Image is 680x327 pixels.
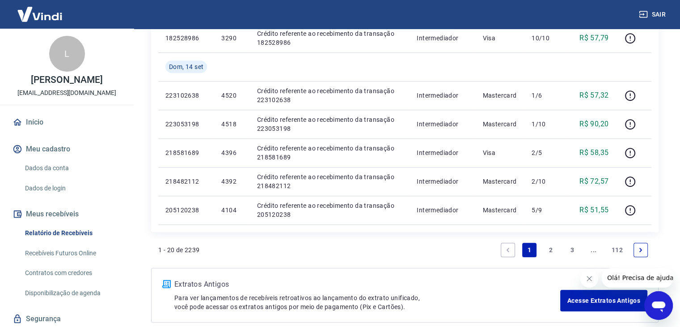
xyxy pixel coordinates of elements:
[532,177,558,186] p: 2/10
[417,177,468,186] p: Intermediador
[257,86,403,104] p: Crédito referente ao recebimento da transação 223102638
[221,91,242,100] p: 4520
[579,119,608,129] p: R$ 90,20
[21,224,123,242] a: Relatório de Recebíveis
[158,245,200,254] p: 1 - 20 de 2239
[221,177,242,186] p: 4392
[257,201,403,219] p: Crédito referente ao recebimento da transação 205120238
[532,34,558,43] p: 10/10
[257,115,403,133] p: Crédito referente ao recebimento da transação 223053198
[497,239,651,261] ul: Pagination
[579,147,608,158] p: R$ 58,35
[257,29,403,47] p: Crédito referente ao recebimento da transação 182528986
[221,206,242,215] p: 4104
[560,290,647,311] a: Acesse Extratos Antigos
[417,206,468,215] p: Intermediador
[21,244,123,262] a: Recebíveis Futuros Online
[482,148,517,157] p: Visa
[11,112,123,132] a: Início
[417,148,468,157] p: Intermediador
[165,148,207,157] p: 218581689
[580,270,598,288] iframe: Fechar mensagem
[532,120,558,129] p: 1/10
[565,243,579,257] a: Page 3
[165,177,207,186] p: 218482112
[587,243,601,257] a: Jump forward
[165,206,207,215] p: 205120238
[482,177,517,186] p: Mastercard
[532,148,558,157] p: 2/5
[11,139,123,159] button: Meu cadastro
[482,120,517,129] p: Mastercard
[544,243,558,257] a: Page 2
[221,120,242,129] p: 4518
[5,6,75,13] span: Olá! Precisa de ajuda?
[608,243,626,257] a: Page 112
[501,243,515,257] a: Previous page
[21,159,123,177] a: Dados da conta
[49,36,85,72] div: L
[162,280,171,288] img: ícone
[21,179,123,198] a: Dados de login
[11,204,123,224] button: Meus recebíveis
[579,205,608,215] p: R$ 51,55
[169,62,203,71] span: Dom, 14 set
[532,206,558,215] p: 5/9
[634,243,648,257] a: Next page
[532,91,558,100] p: 1/6
[579,33,608,43] p: R$ 57,79
[11,0,69,28] img: Vindi
[221,34,242,43] p: 3290
[482,91,517,100] p: Mastercard
[174,279,560,290] p: Extratos Antigos
[17,88,116,98] p: [EMAIL_ADDRESS][DOMAIN_NAME]
[602,268,673,288] iframe: Mensagem da empresa
[257,172,403,190] p: Crédito referente ao recebimento da transação 218482112
[579,176,608,187] p: R$ 72,57
[165,34,207,43] p: 182528986
[417,91,468,100] p: Intermediador
[417,120,468,129] p: Intermediador
[417,34,468,43] p: Intermediador
[482,34,517,43] p: Visa
[165,91,207,100] p: 223102638
[522,243,536,257] a: Page 1 is your current page
[21,284,123,302] a: Disponibilização de agenda
[257,144,403,162] p: Crédito referente ao recebimento da transação 218581689
[165,120,207,129] p: 223053198
[31,75,102,85] p: [PERSON_NAME]
[644,291,673,320] iframe: Botão para abrir a janela de mensagens
[221,148,242,157] p: 4396
[482,206,517,215] p: Mastercard
[579,90,608,101] p: R$ 57,32
[21,264,123,282] a: Contratos com credores
[637,6,669,23] button: Sair
[174,293,560,311] p: Para ver lançamentos de recebíveis retroativos ao lançamento do extrato unificado, você pode aces...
